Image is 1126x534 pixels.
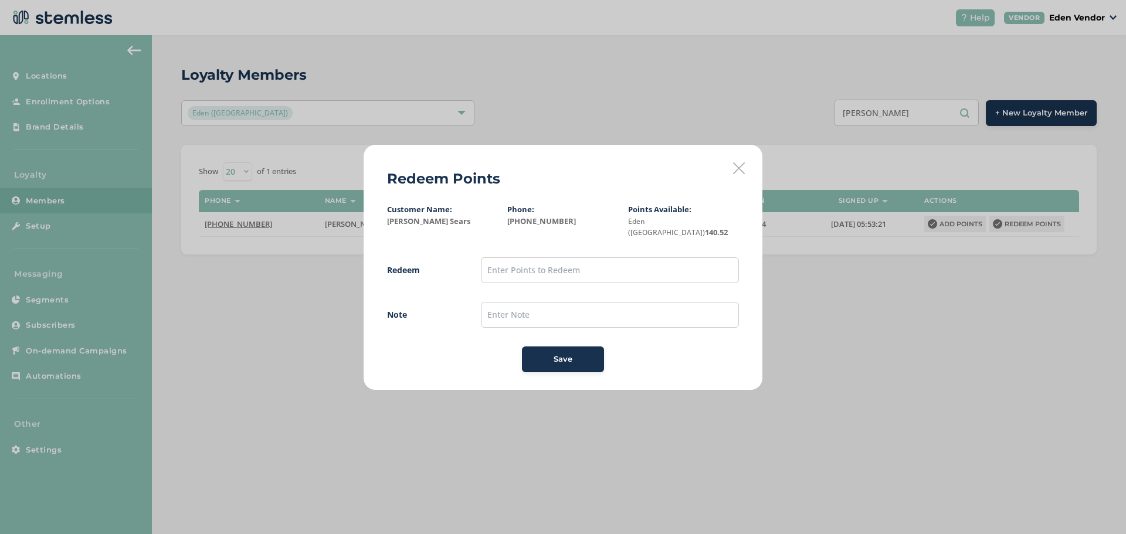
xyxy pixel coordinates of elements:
[507,204,534,215] label: Phone:
[387,204,452,215] label: Customer Name:
[387,308,457,321] label: Note
[628,216,705,238] small: Eden ([GEOGRAPHIC_DATA])
[507,216,618,227] label: [PHONE_NUMBER]
[1067,478,1126,534] iframe: Chat Widget
[387,168,500,189] h2: Redeem Points
[554,353,572,365] span: Save
[628,204,691,215] label: Points Available:
[481,257,739,283] input: Enter Points to Redeem
[522,346,604,372] button: Save
[628,216,739,239] label: 140.52
[387,264,457,276] label: Redeem
[481,302,739,328] input: Enter Note
[387,216,498,227] label: [PERSON_NAME] Sears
